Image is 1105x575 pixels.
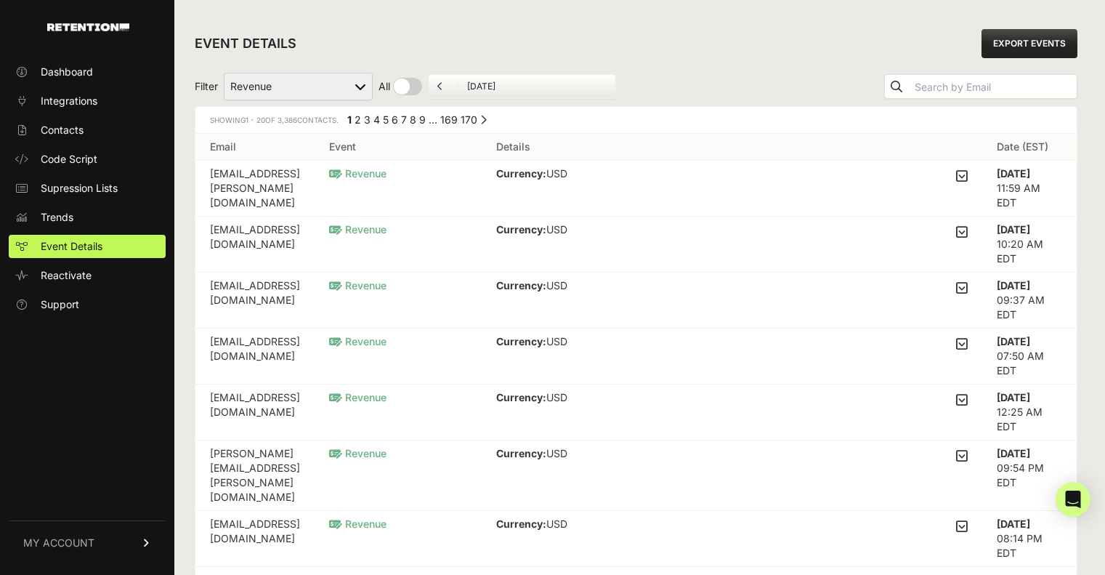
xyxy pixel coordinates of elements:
[224,73,373,100] select: Filter
[364,113,371,126] a: Page 3
[329,391,386,403] span: Revenue
[997,223,1030,236] strong: [DATE]
[482,134,982,161] th: Details
[195,161,315,217] td: [EMAIL_ADDRESS][PERSON_NAME][DOMAIN_NAME]
[41,123,84,137] span: Contacts
[344,113,487,131] div: Pagination
[496,278,621,293] p: USD
[9,235,166,258] a: Event Details
[210,113,339,127] div: Showing of
[195,134,315,161] th: Email
[981,29,1077,58] a: EXPORT EVENTS
[347,113,352,126] em: Page 1
[997,447,1030,459] strong: [DATE]
[9,89,166,113] a: Integrations
[41,268,92,283] span: Reactivate
[329,167,386,180] span: Revenue
[41,239,102,254] span: Event Details
[982,441,1077,511] td: 09:54 PM EDT
[496,334,620,349] p: USD
[1056,482,1090,517] div: Open Intercom Messenger
[401,113,407,126] a: Page 7
[9,118,166,142] a: Contacts
[496,391,546,403] strong: Currency:
[9,148,166,171] a: Code Script
[997,167,1030,180] strong: [DATE]
[329,335,386,347] span: Revenue
[329,518,386,530] span: Revenue
[373,113,380,126] a: Page 4
[9,520,166,565] a: MY ACCOUNT
[41,152,97,166] span: Code Script
[9,206,166,229] a: Trends
[275,116,339,124] span: Contacts.
[496,447,546,459] strong: Currency:
[41,210,73,225] span: Trends
[496,335,546,347] strong: Currency:
[23,536,94,550] span: MY ACCOUNT
[982,511,1077,567] td: 08:14 PM EDT
[47,23,129,31] img: Retention.com
[997,518,1030,530] strong: [DATE]
[246,116,265,124] span: 1 - 20
[9,60,166,84] a: Dashboard
[496,166,620,181] p: USD
[9,264,166,287] a: Reactivate
[496,167,546,180] strong: Currency:
[440,113,458,126] a: Page 169
[496,222,620,237] p: USD
[496,517,620,531] p: USD
[41,181,118,196] span: Supression Lists
[41,65,93,79] span: Dashboard
[982,273,1077,329] td: 09:37 AM EDT
[496,390,620,405] p: USD
[410,113,416,126] a: Page 8
[496,223,546,236] strong: Currency:
[982,161,1077,217] td: 11:59 AM EDT
[912,77,1077,97] input: Search by Email
[982,217,1077,273] td: 10:20 AM EDT
[997,279,1030,291] strong: [DATE]
[329,279,386,291] span: Revenue
[461,113,477,126] a: Page 170
[982,134,1077,161] th: Date (EST)
[195,273,315,329] td: [EMAIL_ADDRESS][DOMAIN_NAME]
[997,335,1030,347] strong: [DATE]
[329,447,386,459] span: Revenue
[392,113,398,126] a: Page 6
[429,113,437,126] span: …
[496,446,617,461] p: USD
[195,329,315,385] td: [EMAIL_ADDRESS][DOMAIN_NAME]
[982,329,1077,385] td: 07:50 AM EDT
[41,94,97,108] span: Integrations
[195,385,315,441] td: [EMAIL_ADDRESS][DOMAIN_NAME]
[419,113,426,126] a: Page 9
[278,116,297,124] span: 3,386
[9,293,166,316] a: Support
[9,177,166,200] a: Supression Lists
[195,33,296,54] h2: EVENT DETAILS
[997,391,1030,403] strong: [DATE]
[383,113,389,126] a: Page 5
[315,134,482,161] th: Event
[496,518,546,530] strong: Currency:
[195,511,315,567] td: [EMAIL_ADDRESS][DOMAIN_NAME]
[329,223,386,236] span: Revenue
[41,297,79,312] span: Support
[355,113,361,126] a: Page 2
[195,441,315,511] td: [PERSON_NAME][EMAIL_ADDRESS][PERSON_NAME][DOMAIN_NAME]
[496,279,546,291] strong: Currency:
[982,385,1077,441] td: 12:25 AM EDT
[195,217,315,273] td: [EMAIL_ADDRESS][DOMAIN_NAME]
[195,79,218,94] span: Filter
